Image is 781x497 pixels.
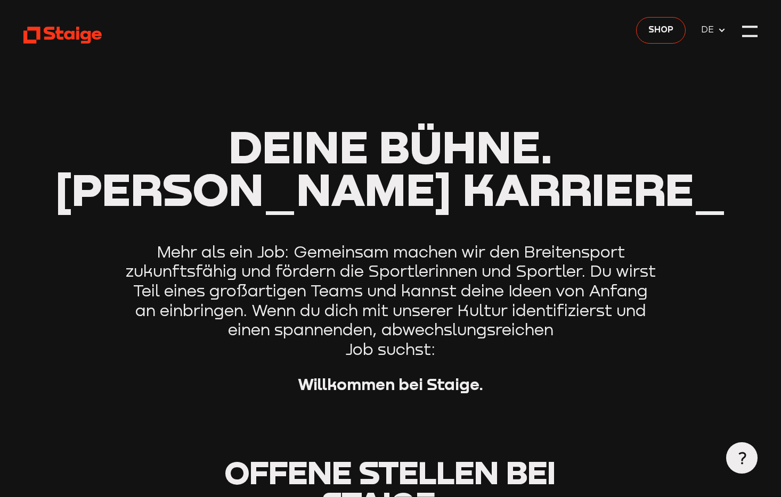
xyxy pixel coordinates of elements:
span: Shop [648,23,673,37]
span: DE [701,23,718,37]
a: Shop [636,17,686,44]
strong: Willkommen bei Staige. [298,375,483,394]
span: Deine Bühne. [PERSON_NAME] Karriere_ [55,119,726,217]
p: Mehr als ein Job: Gemeinsam machen wir den Breitensport zukunftsfähig und fördern die Sportlerinn... [124,242,657,359]
span: Offene Stellen [225,453,499,491]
